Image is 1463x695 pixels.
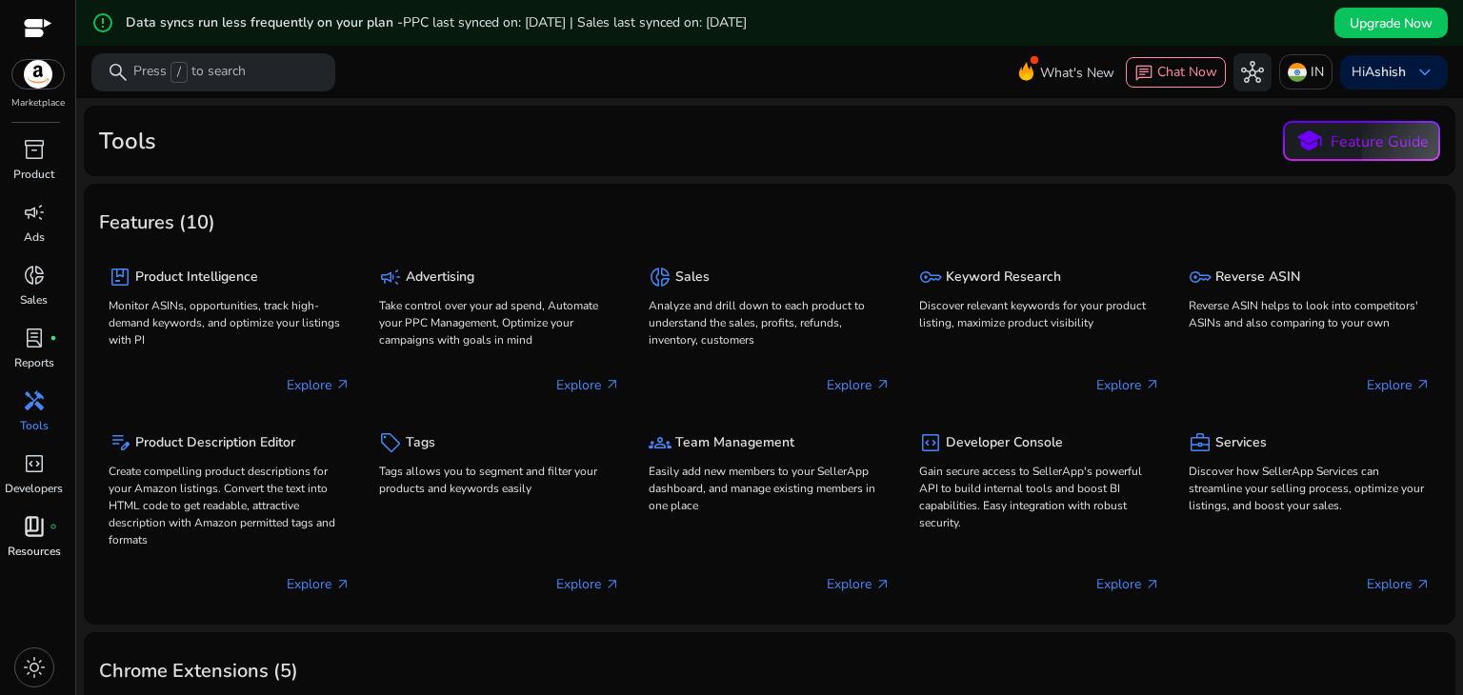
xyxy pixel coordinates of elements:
h5: Sales [675,269,710,286]
span: business_center [1189,431,1212,454]
h5: Data syncs run less frequently on your plan - [126,15,747,31]
span: arrow_outward [1415,377,1431,392]
p: Product [13,166,54,183]
p: Ads [24,228,45,246]
h5: Reverse ASIN [1215,269,1300,286]
p: Gain secure access to SellerApp's powerful API to build internal tools and boost BI capabilities.... [919,463,1161,531]
span: What's New [1040,56,1114,89]
p: Tools [20,417,49,434]
span: fiber_manual_record [50,334,57,342]
button: chatChat Now [1126,57,1226,88]
span: Chat Now [1157,63,1217,81]
span: campaign [379,266,402,288]
p: Reverse ASIN helps to look into competitors' ASINs and also comparing to your own [1189,297,1431,331]
p: Sales [20,291,48,308]
span: arrow_outward [335,377,351,392]
h2: Tools [99,128,156,155]
span: / [170,62,188,83]
p: Marketplace [11,96,65,110]
span: package [109,266,131,288]
p: Explore [287,375,351,395]
h5: Tags [406,435,435,451]
span: inventory_2 [23,138,46,161]
h5: Advertising [406,269,474,286]
span: arrow_outward [875,577,891,592]
span: search [107,61,130,84]
p: Discover how SellerApp Services can streamline your selling process, optimize your listings, and ... [1189,463,1431,514]
span: light_mode [23,656,46,679]
span: hub [1241,61,1264,84]
h5: Product Intelligence [135,269,258,286]
span: chat [1134,64,1153,83]
h3: Features (10) [99,211,215,234]
p: Take control over your ad spend, Automate your PPC Management, Optimize your campaigns with goals... [379,297,621,348]
p: Explore [1367,375,1431,395]
span: code_blocks [919,431,942,454]
button: Upgrade Now [1334,8,1448,38]
p: Hi [1352,66,1406,79]
span: code_blocks [23,452,46,475]
h5: Services [1215,435,1267,451]
span: arrow_outward [335,577,351,592]
img: amazon.svg [12,60,64,89]
span: arrow_outward [1415,577,1431,592]
span: campaign [23,201,46,224]
span: PPC last synced on: [DATE] | Sales last synced on: [DATE] [403,13,747,31]
button: schoolFeature Guide [1283,121,1440,161]
button: hub [1233,53,1272,91]
p: Explore [827,375,891,395]
p: Resources [8,543,61,560]
img: in.svg [1288,63,1307,82]
span: arrow_outward [875,377,891,392]
p: Feature Guide [1331,130,1429,153]
span: key [1189,266,1212,288]
span: key [919,266,942,288]
span: edit_note [109,431,131,454]
span: arrow_outward [1145,577,1160,592]
p: Discover relevant keywords for your product listing, maximize product visibility [919,297,1161,331]
b: Ashish [1365,63,1406,81]
span: groups [649,431,671,454]
p: Explore [556,375,620,395]
span: lab_profile [23,327,46,349]
p: Explore [287,574,351,594]
h5: Keyword Research [946,269,1061,286]
mat-icon: error_outline [91,11,114,34]
span: school [1295,128,1323,155]
p: Press to search [133,62,246,83]
p: Explore [1367,574,1431,594]
p: Tags allows you to segment and filter your products and keywords easily [379,463,621,497]
p: Developers [5,480,63,497]
p: Create compelling product descriptions for your Amazon listings. Convert the text into HTML code ... [109,463,351,548]
p: Easily add new members to your SellerApp dashboard, and manage existing members in one place [649,463,891,514]
span: arrow_outward [605,377,620,392]
h5: Developer Console [946,435,1063,451]
span: Upgrade Now [1350,13,1433,33]
span: keyboard_arrow_down [1413,61,1436,84]
h5: Product Description Editor [135,435,295,451]
p: Analyze and drill down to each product to understand the sales, profits, refunds, inventory, cust... [649,297,891,348]
h5: Team Management [675,435,794,451]
span: fiber_manual_record [50,523,57,530]
span: book_4 [23,515,46,538]
span: arrow_outward [605,577,620,592]
p: Monitor ASINs, opportunities, track high-demand keywords, and optimize your listings with PI [109,297,351,348]
p: Explore [827,574,891,594]
span: donut_small [649,266,671,288]
h3: Chrome Extensions (5) [99,660,298,683]
p: Explore [1096,574,1160,594]
span: arrow_outward [1145,377,1160,392]
p: Reports [14,354,54,371]
p: IN [1311,55,1324,89]
span: donut_small [23,264,46,287]
p: Explore [556,574,620,594]
span: handyman [23,389,46,412]
span: sell [379,431,402,454]
p: Explore [1096,375,1160,395]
